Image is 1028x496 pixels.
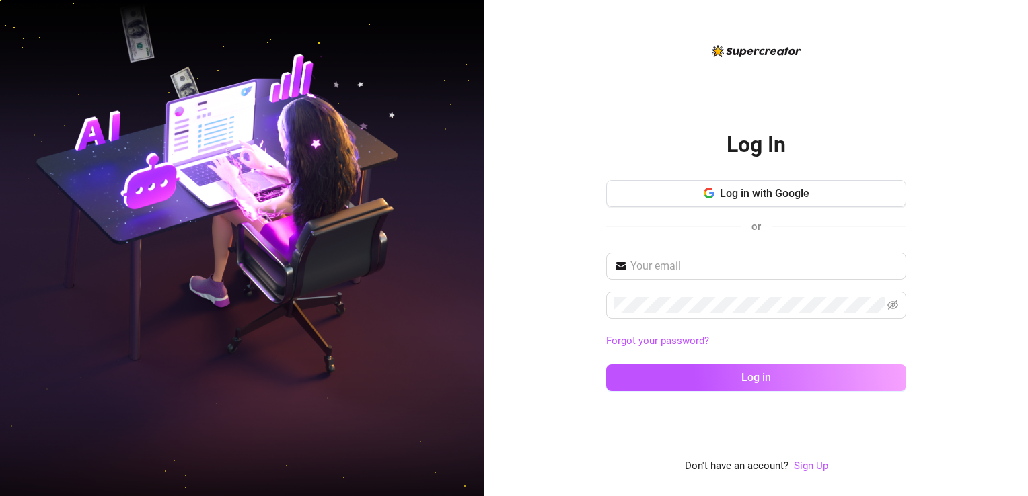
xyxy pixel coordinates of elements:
a: Sign Up [794,458,828,474]
span: Log in [741,371,771,384]
img: logo-BBDzfeDw.svg [712,45,801,57]
span: Don't have an account? [685,458,788,474]
span: or [751,220,761,233]
h2: Log In [727,131,786,159]
button: Log in [606,364,906,391]
a: Sign Up [794,460,828,472]
a: Forgot your password? [606,335,709,347]
a: Forgot your password? [606,333,906,349]
span: Log in with Google [720,187,809,200]
span: eye-invisible [887,300,898,311]
input: Your email [630,258,898,274]
button: Log in with Google [606,180,906,207]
